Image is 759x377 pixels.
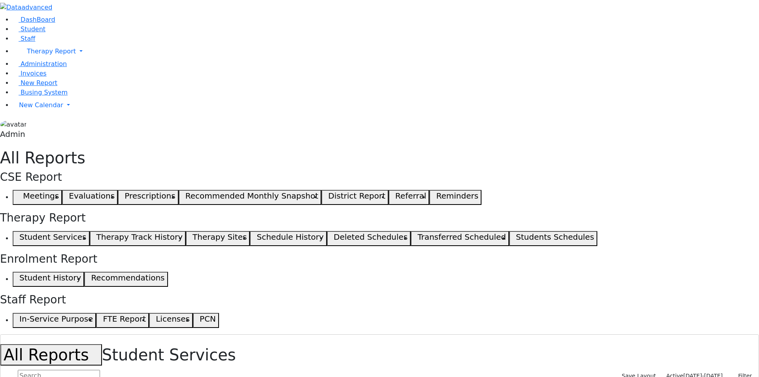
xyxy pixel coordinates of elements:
[509,231,597,246] button: Students Schedules
[125,191,175,201] h5: Prescriptions
[0,344,102,366] button: All Reports
[21,25,45,33] span: Student
[21,35,35,42] span: Staff
[436,191,478,201] h5: Reminders
[389,190,430,205] button: Referral
[13,16,55,23] a: DashBoard
[27,47,76,55] span: Therapy Report
[327,231,411,246] button: Deleted Schedules
[21,70,47,77] span: Invoices
[13,60,67,68] a: Administration
[13,35,35,42] a: Staff
[21,89,68,96] span: Busing System
[19,273,81,282] h5: Student History
[179,190,322,205] button: Recommended Monthly Snapshot
[90,231,186,246] button: Therapy Track History
[429,190,481,205] button: Reminders
[103,314,146,324] h5: FTE Report
[411,231,509,246] button: Transferred Scheduled
[91,273,164,282] h5: Recommendations
[13,272,84,287] button: Student History
[13,89,68,96] a: Busing System
[13,97,759,113] a: New Calendar
[395,191,427,201] h5: Referral
[13,313,96,328] button: In-Service Purpose
[193,313,219,328] button: PCN
[156,314,190,324] h5: Licenses
[19,314,93,324] h5: In-Service Purpose
[200,314,216,324] h5: PCN
[96,313,149,328] button: FTE Report
[96,232,183,242] h5: Therapy Track History
[250,231,327,246] button: Schedule History
[257,232,324,242] h5: Schedule History
[149,313,193,328] button: Licenses
[186,231,250,246] button: Therapy Sites
[23,191,59,201] h5: Meetings
[21,60,67,68] span: Administration
[185,191,318,201] h5: Recommended Monthly Snapshot
[13,79,57,87] a: New Report
[19,101,63,109] span: New Calendar
[13,70,47,77] a: Invoices
[328,191,385,201] h5: District Report
[13,231,90,246] button: Student Services
[417,232,506,242] h5: Transferred Scheduled
[13,190,62,205] button: Meetings
[13,25,45,33] a: Student
[13,44,759,59] a: Therapy Report
[62,190,118,205] button: Evaluations
[321,190,389,205] button: District Report
[21,79,57,87] span: New Report
[19,232,86,242] h5: Student Services
[193,232,247,242] h5: Therapy Sites
[118,190,178,205] button: Prescriptions
[516,232,594,242] h5: Students Schedules
[0,344,759,366] h1: Student Services
[21,16,55,23] span: DashBoard
[84,272,168,287] button: Recommendations
[334,232,408,242] h5: Deleted Schedules
[69,191,115,201] h5: Evaluations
